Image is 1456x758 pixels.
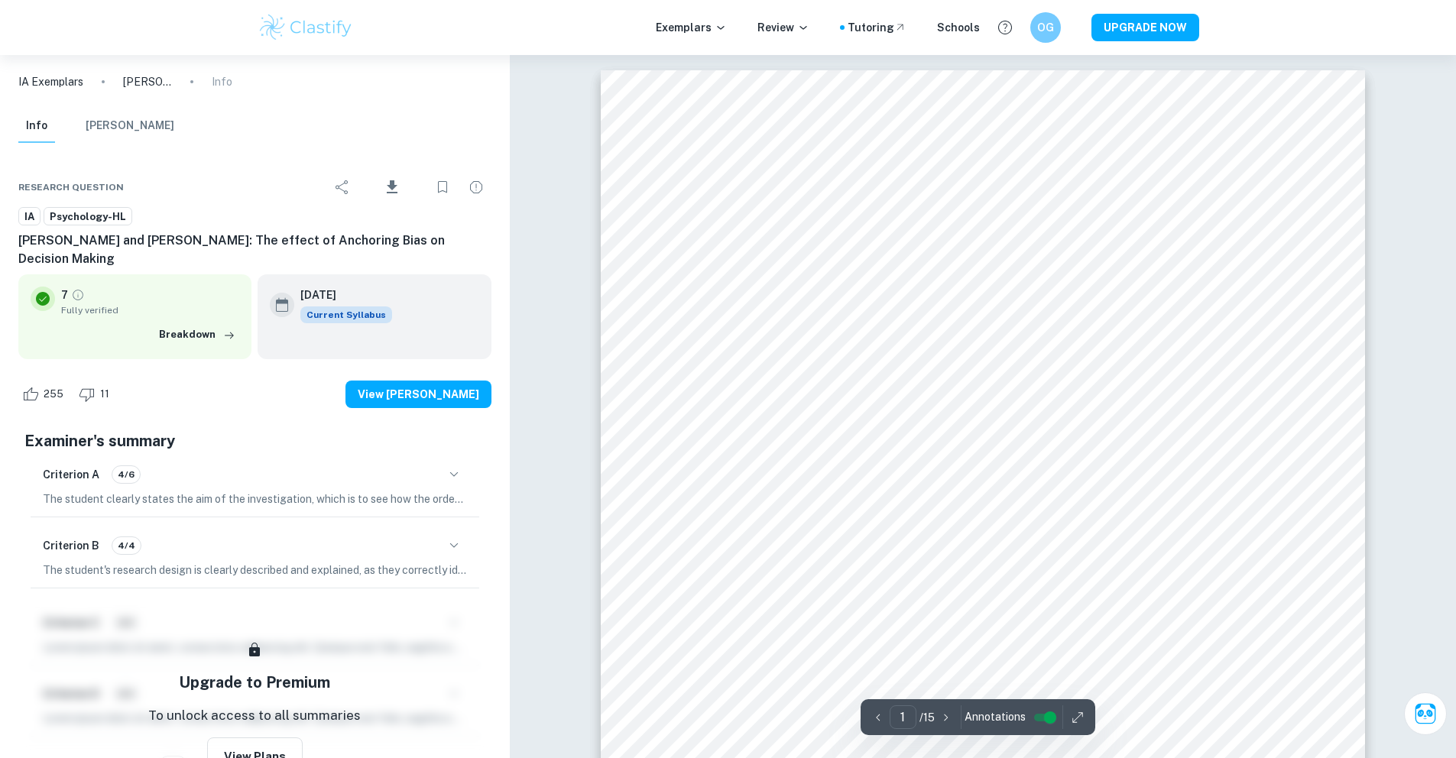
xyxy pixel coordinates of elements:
span: Research question [18,180,124,194]
h6: Criterion A [43,466,99,483]
h6: [DATE] [300,287,380,303]
button: [PERSON_NAME] [86,109,174,143]
p: [PERSON_NAME] and [PERSON_NAME]: The effect of Anchoring Bias on Decision Making [123,73,172,90]
button: View [PERSON_NAME] [345,381,491,408]
div: This exemplar is based on the current syllabus. Feel free to refer to it for inspiration/ideas wh... [300,306,392,323]
h5: Upgrade to Premium [179,671,330,694]
div: Report issue [461,172,491,202]
button: Help and Feedback [992,15,1018,40]
span: 11 [92,387,118,402]
button: OG [1030,12,1061,43]
p: The student's research design is clearly described and explained, as they correctly identify it a... [43,562,467,578]
a: Schools [937,19,980,36]
a: Tutoring [848,19,906,36]
p: The student clearly states the aim of the investigation, which is to see how the order of numbers... [43,491,467,507]
button: Breakdown [155,323,239,346]
a: IA [18,207,41,226]
a: Grade fully verified [71,288,85,302]
span: 4/6 [112,468,140,481]
img: Clastify logo [258,12,355,43]
h6: OG [1036,19,1054,36]
div: Dislike [75,382,118,407]
div: Download [361,167,424,207]
span: Fully verified [61,303,239,317]
span: Psychology-HL [44,209,131,225]
p: Exemplars [656,19,727,36]
a: Psychology-HL [44,207,132,226]
button: UPGRADE NOW [1091,14,1199,41]
h6: Criterion B [43,537,99,554]
p: Info [212,73,232,90]
p: To unlock access to all summaries [148,706,361,726]
h6: [PERSON_NAME] and [PERSON_NAME]: The effect of Anchoring Bias on Decision Making [18,232,491,268]
div: Bookmark [427,172,458,202]
a: IA Exemplars [18,73,83,90]
span: IA [19,209,40,225]
span: 255 [35,387,72,402]
span: 4/4 [112,539,141,552]
h5: Examiner's summary [24,429,485,452]
span: Current Syllabus [300,306,392,323]
p: Review [757,19,809,36]
button: Info [18,109,55,143]
p: / 15 [919,709,935,726]
div: Share [327,172,358,202]
p: 7 [61,287,68,303]
button: Ask Clai [1404,692,1447,735]
span: Annotations [965,709,1026,725]
div: Like [18,382,72,407]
